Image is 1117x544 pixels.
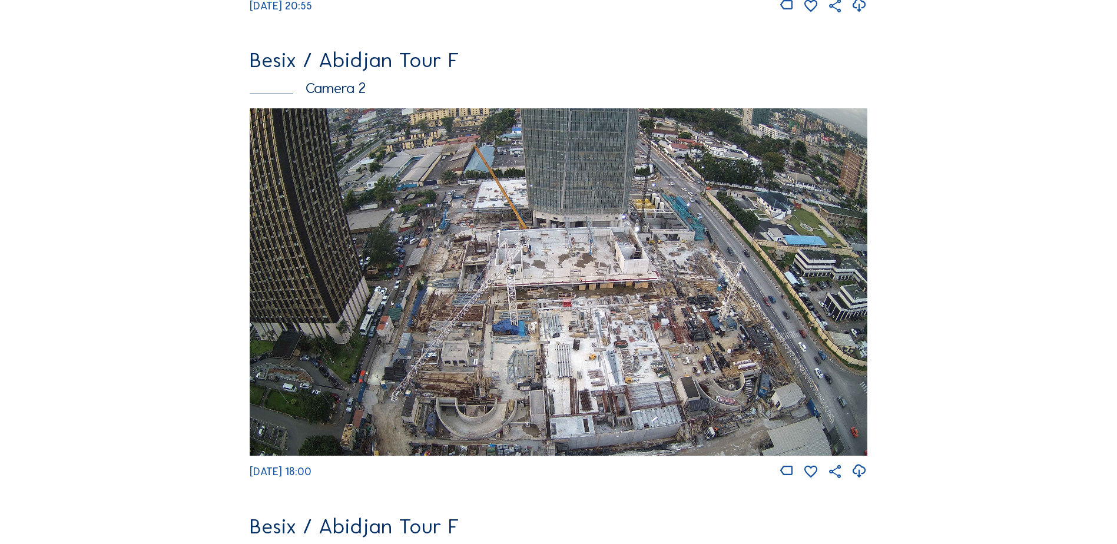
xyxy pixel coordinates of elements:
img: Image [250,108,867,456]
span: [DATE] 18:00 [250,465,311,478]
div: Besix / Abidjan Tour F [250,49,867,71]
div: Besix / Abidjan Tour F [250,516,867,537]
div: Camera 2 [250,81,867,95]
